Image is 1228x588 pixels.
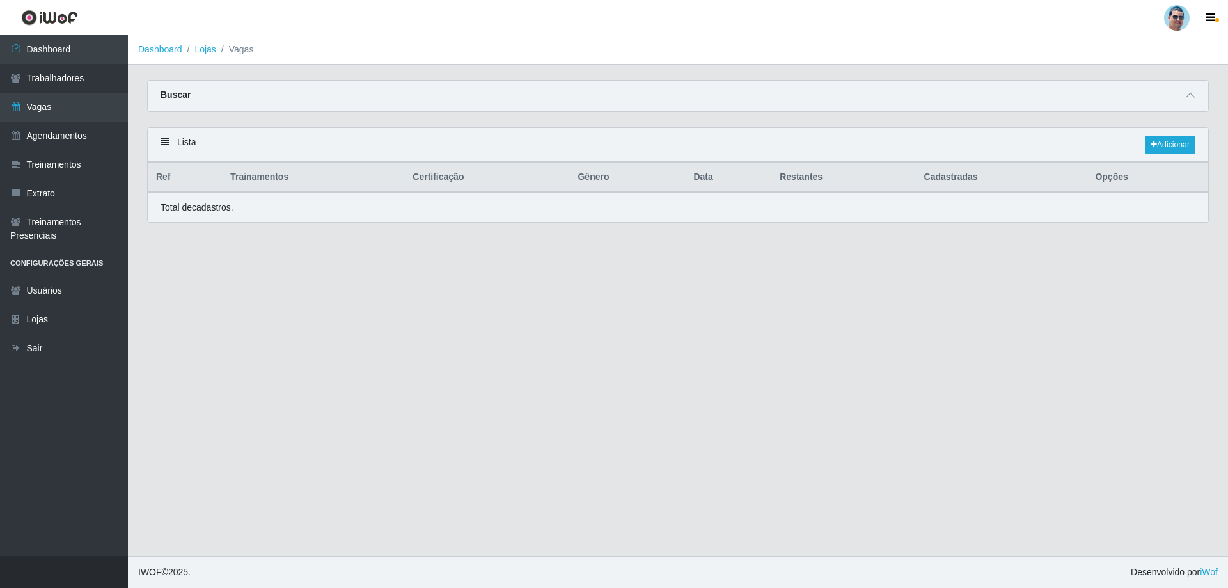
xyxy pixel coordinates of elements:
[138,44,182,54] a: Dashboard
[1131,566,1218,579] span: Desenvolvido por
[194,44,216,54] a: Lojas
[148,163,223,193] th: Ref
[917,163,1088,193] th: Cadastradas
[686,163,772,193] th: Data
[138,567,162,577] span: IWOF
[138,566,191,579] span: © 2025 .
[1087,163,1208,193] th: Opções
[570,163,686,193] th: Gênero
[1200,567,1218,577] a: iWof
[161,90,191,100] strong: Buscar
[216,43,254,56] li: Vagas
[128,35,1228,65] nav: breadcrumb
[405,163,570,193] th: Certificação
[148,128,1208,162] div: Lista
[223,163,405,193] th: Trainamentos
[1145,136,1195,154] a: Adicionar
[772,163,916,193] th: Restantes
[161,201,233,214] p: Total de cadastros.
[21,10,78,26] img: CoreUI Logo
